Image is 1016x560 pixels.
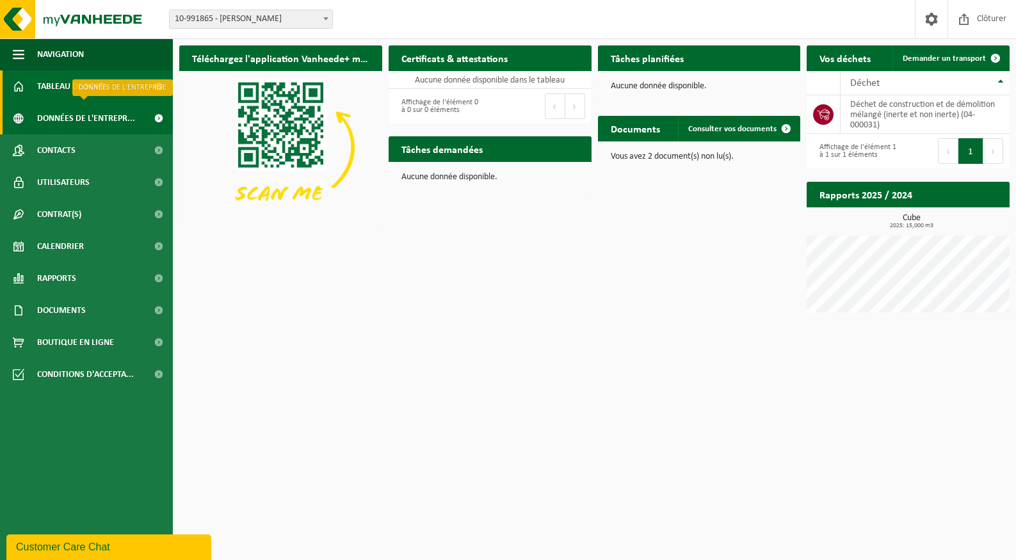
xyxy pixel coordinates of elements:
p: Vous avez 2 document(s) non lu(s). [611,152,788,161]
button: Next [565,93,585,119]
span: Conditions d'accepta... [37,358,134,390]
span: Utilisateurs [37,166,90,198]
span: Contrat(s) [37,198,81,230]
h2: Documents [598,116,673,141]
a: Demander un transport [892,45,1008,71]
div: Affichage de l'élément 1 à 1 sur 1 éléments [813,137,901,165]
button: Next [983,138,1003,164]
h2: Tâches demandées [389,136,496,161]
h2: Rapports 2025 / 2024 [807,182,925,207]
button: Previous [938,138,958,164]
p: Aucune donnée disponible. [611,82,788,91]
button: Previous [545,93,565,119]
span: Contacts [37,134,76,166]
span: Données de l'entrepr... [37,102,135,134]
button: 1 [958,138,983,164]
h3: Cube [813,214,1010,229]
span: Tableau de bord [37,70,106,102]
span: Consulter vos documents [688,125,777,133]
p: Aucune donnée disponible. [401,173,579,182]
div: Affichage de l'élément 0 à 0 sur 0 éléments [395,92,483,120]
h2: Tâches planifiées [598,45,697,70]
span: Navigation [37,38,84,70]
span: Calendrier [37,230,84,262]
span: 2025: 15,000 m3 [813,223,1010,229]
iframe: chat widget [6,532,214,560]
span: Documents [37,294,86,326]
span: Demander un transport [903,54,986,63]
span: Boutique en ligne [37,326,114,358]
a: Consulter les rapports [898,207,1008,232]
span: Rapports [37,262,76,294]
span: Déchet [850,78,880,88]
span: 10-991865 - GLOVER ALAIN - ENGHIEN [170,10,332,28]
h2: Téléchargez l'application Vanheede+ maintenant! [179,45,382,70]
h2: Vos déchets [807,45,883,70]
a: Consulter vos documents [678,116,799,141]
h2: Certificats & attestations [389,45,520,70]
img: Download de VHEPlus App [179,71,382,223]
span: 10-991865 - GLOVER ALAIN - ENGHIEN [169,10,333,29]
td: Aucune donnée disponible dans le tableau [389,71,592,89]
td: déchet de construction et de démolition mélangé (inerte et non inerte) (04-000031) [841,95,1010,134]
